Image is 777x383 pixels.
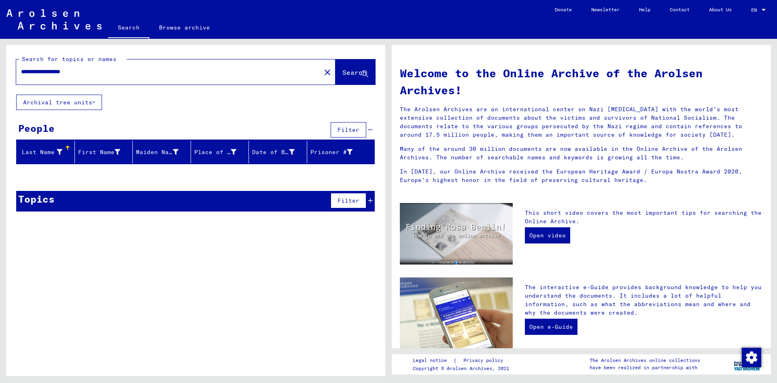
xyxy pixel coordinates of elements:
mat-header-cell: First Name [75,141,133,163]
h1: Welcome to the Online Archive of the Arolsen Archives! [400,65,763,99]
mat-icon: close [323,68,332,77]
div: Prisoner # [310,148,353,157]
button: Filter [331,193,366,208]
mat-header-cell: Place of Birth [191,141,249,163]
div: Place of Birth [194,146,249,159]
span: Filter [338,126,359,133]
img: eguide.jpg [400,277,513,353]
p: The interactive e-Guide provides background knowledge to help you understand the documents. It in... [525,283,763,317]
a: Legal notice [413,356,453,365]
div: Prisoner # [310,146,365,159]
p: Many of the around 30 million documents are now available in the Online Archive of the Arolsen Ar... [400,145,763,162]
p: The Arolsen Archives online collections [590,357,700,364]
a: Privacy policy [457,356,513,365]
p: In [DATE], our Online Archive received the European Heritage Award / Europa Nostra Award 2020, Eu... [400,167,763,184]
div: Date of Birth [252,148,295,157]
img: Arolsen_neg.svg [6,9,102,30]
div: Topics [18,192,55,206]
a: Open e-Guide [525,319,577,335]
img: Change consent [742,348,761,367]
div: Maiden Name [136,146,191,159]
span: Search [342,68,367,76]
p: have been realized in partnership with [590,364,700,371]
img: yv_logo.png [732,354,762,374]
div: Place of Birth [194,148,237,157]
button: Search [335,59,375,85]
mat-header-cell: Prisoner # [307,141,375,163]
p: This short video covers the most important tips for searching the Online Archive. [525,209,763,226]
button: Filter [331,122,366,138]
div: People [18,121,55,135]
button: Archival tree units [16,95,102,110]
button: Clear [319,64,335,80]
div: First Name [78,148,121,157]
div: Maiden Name [136,148,178,157]
a: Open video [525,227,570,243]
div: Last Name [20,146,74,159]
mat-header-cell: Date of Birth [249,141,307,163]
img: video.jpg [400,203,513,265]
mat-label: Search for topics or names [22,55,117,63]
div: Last Name [20,148,62,157]
a: Browse archive [149,18,220,37]
div: | [413,356,513,365]
a: Search [108,18,149,39]
mat-header-cell: Maiden Name [133,141,191,163]
div: Change consent [741,347,761,367]
span: Filter [338,197,359,204]
mat-header-cell: Last Name [17,141,75,163]
p: The Arolsen Archives are an international center on Nazi [MEDICAL_DATA] with the world’s most ext... [400,105,763,139]
div: First Name [78,146,133,159]
div: Date of Birth [252,146,307,159]
span: EN [751,7,760,13]
p: Copyright © Arolsen Archives, 2021 [413,365,513,372]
